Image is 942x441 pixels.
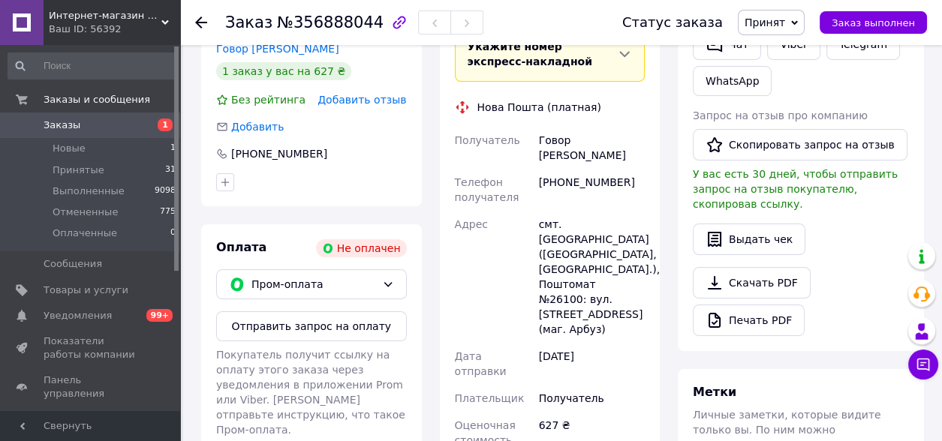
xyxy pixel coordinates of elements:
[693,109,868,121] span: Запрос на отзыв про компанию
[155,184,176,198] span: 9098
[53,226,117,240] span: Оплаченные
[231,94,305,106] span: Без рейтинга
[44,309,112,322] span: Уведомления
[53,142,86,155] span: Новые
[44,283,128,297] span: Товары и услуги
[455,218,488,230] span: Адрес
[216,62,351,80] div: 1 заказ у вас на 627 ₴
[693,66,772,96] a: WhatsApp
[49,9,161,22] span: Интернет-магазин «СУХО»
[251,276,376,292] span: Пром-оплата
[908,349,938,379] button: Чат с покупателем
[216,43,339,55] a: Говор [PERSON_NAME]
[165,163,176,177] span: 31
[622,15,723,30] div: Статус заказа
[693,223,805,255] button: Выдать чек
[536,211,648,343] div: смт. [GEOGRAPHIC_DATA] ([GEOGRAPHIC_DATA], [GEOGRAPHIC_DATA].), Поштомат №26100: вул. [STREET_ADD...
[49,22,180,36] div: Ваш ID: 56392
[832,17,915,28] span: Заказ выполнен
[455,176,519,203] span: Телефон получателя
[455,134,520,146] span: Получатель
[277,13,384,31] span: №356888044
[693,129,907,160] button: Скопировать запрос на отзыв
[160,205,176,219] span: 775
[195,15,207,30] div: Вернуться назад
[536,343,648,385] div: [DATE]
[170,142,176,155] span: 1
[53,184,125,198] span: Выполненные
[693,385,736,399] span: Метки
[216,311,407,341] button: Отправить запрос на оплату
[216,240,266,254] span: Оплата
[44,118,80,132] span: Заказы
[474,100,605,115] div: Нова Пошта (платная)
[536,127,648,169] div: Говор [PERSON_NAME]
[455,350,507,377] span: Дата отправки
[44,93,150,106] span: Заказы и сообщения
[230,146,329,161] div: [PHONE_NUMBER]
[216,349,405,436] span: Покупатель получит ссылку на оплату этого заказа через уведомления в приложении Prom или Viber. [...
[53,163,104,177] span: Принятые
[455,392,525,404] span: Плательщик
[225,13,272,31] span: Заказ
[146,309,173,322] span: 99+
[693,267,811,298] a: Скачать PDF
[468,40,592,67] span: Укажите номер экспресс-накладной
[693,304,805,336] a: Печать PDF
[170,226,176,240] span: 0
[745,16,785,28] span: Принят
[316,239,407,257] div: Не оплачен
[44,373,139,400] span: Панель управления
[820,11,927,34] button: Заказ выполнен
[8,52,177,79] input: Поиск
[231,121,284,133] span: Добавить
[44,257,102,271] span: Сообщения
[536,169,648,211] div: [PHONE_NUMBER]
[44,334,139,361] span: Показатели работы компании
[318,94,406,106] span: Добавить отзыв
[158,118,173,131] span: 1
[53,205,118,219] span: Отмененные
[693,168,898,210] span: У вас есть 30 дней, чтобы отправить запрос на отзыв покупателю, скопировав ссылку.
[536,385,648,412] div: Получатель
